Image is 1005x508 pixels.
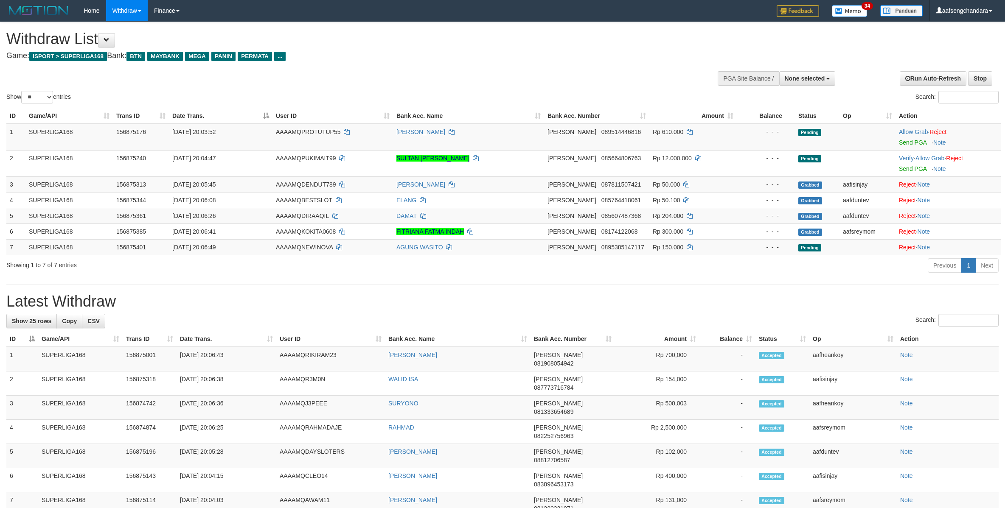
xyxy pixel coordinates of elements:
[388,352,437,358] a: [PERSON_NAME]
[975,258,999,273] a: Next
[534,472,583,479] span: [PERSON_NAME]
[946,155,963,162] a: Reject
[896,176,1001,192] td: ·
[276,155,336,162] span: AAAAMQPUKIMAIT99
[896,223,1001,239] td: ·
[933,139,946,146] a: Note
[968,71,992,86] a: Stop
[832,5,867,17] img: Button%20Memo.svg
[900,424,913,431] a: Note
[918,212,930,219] a: Note
[6,124,25,151] td: 1
[601,155,641,162] span: Copy 085664806763 to clipboard
[123,420,177,444] td: 156874874
[547,244,596,251] span: [PERSON_NAME]
[169,108,272,124] th: Date Trans.: activate to sort column descending
[896,192,1001,208] td: ·
[809,444,897,468] td: aafduntev
[6,239,25,255] td: 7
[274,52,286,61] span: ...
[25,239,113,255] td: SUPERLIGA168
[123,396,177,420] td: 156874742
[116,128,146,135] span: 156875176
[615,396,699,420] td: Rp 500,003
[276,212,329,219] span: AAAAMQDIRAAQIL
[6,331,38,347] th: ID: activate to sort column descending
[6,192,25,208] td: 4
[899,155,914,162] a: Verify
[276,331,385,347] th: User ID: activate to sort column ascending
[759,449,784,456] span: Accepted
[6,208,25,223] td: 5
[900,497,913,503] a: Note
[918,244,930,251] a: Note
[653,181,680,188] span: Rp 50.000
[534,481,573,488] span: Copy 083896453173 to clipboard
[699,371,755,396] td: -
[276,228,336,235] span: AAAAMQKOKITA0608
[38,371,123,396] td: SUPERLIGA168
[740,180,792,189] div: - - -
[779,71,836,86] button: None selected
[759,473,784,480] span: Accepted
[388,472,437,479] a: [PERSON_NAME]
[785,75,825,82] span: None selected
[918,181,930,188] a: Note
[798,244,821,251] span: Pending
[699,396,755,420] td: -
[759,400,784,408] span: Accepted
[6,420,38,444] td: 4
[601,181,641,188] span: Copy 087811507421 to clipboard
[25,150,113,176] td: SUPERLIGA168
[123,371,177,396] td: 156875318
[615,371,699,396] td: Rp 154,000
[534,497,583,503] span: [PERSON_NAME]
[899,212,916,219] a: Reject
[900,400,913,407] a: Note
[25,208,113,223] td: SUPERLIGA168
[116,212,146,219] span: 156875361
[653,244,683,251] span: Rp 150.000
[62,318,77,324] span: Copy
[615,420,699,444] td: Rp 2,500,000
[12,318,51,324] span: Show 25 rows
[740,154,792,162] div: - - -
[899,139,926,146] a: Send PGA
[740,212,792,220] div: - - -
[534,448,583,455] span: [PERSON_NAME]
[172,244,216,251] span: [DATE] 20:06:49
[615,347,699,371] td: Rp 700,000
[547,212,596,219] span: [PERSON_NAME]
[172,228,216,235] span: [DATE] 20:06:41
[896,208,1001,223] td: ·
[929,128,946,135] a: Reject
[21,91,53,103] select: Showentries
[601,228,638,235] span: Copy 08174122068 to clipboard
[601,197,641,204] span: Copy 085764418061 to clipboard
[547,228,596,235] span: [PERSON_NAME]
[116,197,146,204] span: 156875344
[896,124,1001,151] td: ·
[899,244,916,251] a: Reject
[6,257,413,269] div: Showing 1 to 7 of 7 entries
[798,213,822,220] span: Grabbed
[177,468,276,492] td: [DATE] 20:04:15
[6,444,38,468] td: 5
[896,239,1001,255] td: ·
[385,331,531,347] th: Bank Acc. Name: activate to sort column ascending
[38,420,123,444] td: SUPERLIGA168
[755,331,809,347] th: Status: activate to sort column ascending
[123,331,177,347] th: Trans ID: activate to sort column ascending
[211,52,236,61] span: PANIN
[6,396,38,420] td: 3
[396,197,416,204] a: ELANG
[798,197,822,204] span: Grabbed
[534,376,583,382] span: [PERSON_NAME]
[653,212,683,219] span: Rp 204.000
[113,108,169,124] th: Trans ID: activate to sort column ascending
[534,408,573,415] span: Copy 081333654689 to clipboard
[38,444,123,468] td: SUPERLIGA168
[534,360,573,367] span: Copy 081908054942 to clipboard
[6,52,662,60] h4: Game: Bank:
[915,314,999,327] label: Search:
